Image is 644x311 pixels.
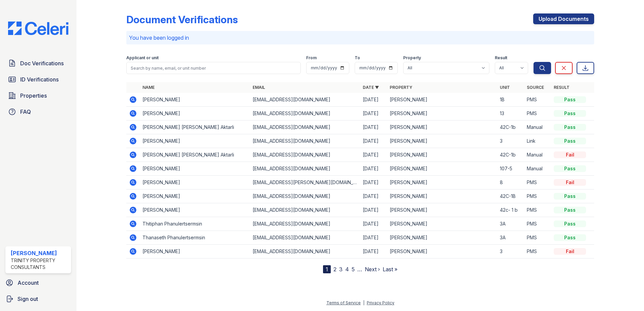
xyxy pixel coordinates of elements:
td: Thitiphan Phanulertsermsin [140,217,250,231]
td: [PERSON_NAME] [387,148,497,162]
a: ID Verifications [5,73,71,86]
td: 3A [497,231,524,245]
td: [EMAIL_ADDRESS][DOMAIN_NAME] [250,120,360,134]
td: 13 [497,107,524,120]
td: PMS [524,93,551,107]
td: [PERSON_NAME] [387,217,497,231]
div: Pass [554,124,586,131]
div: Trinity Property Consultants [11,257,68,271]
td: [DATE] [360,245,387,258]
td: 42C-1b [497,148,524,162]
a: Account [3,276,74,289]
td: [DATE] [360,217,387,231]
td: PMS [524,107,551,120]
a: Result [554,85,570,90]
td: Link [524,134,551,148]
td: [EMAIL_ADDRESS][DOMAIN_NAME] [250,245,360,258]
a: Sign out [3,292,74,306]
div: Document Verifications [126,13,238,26]
td: [PERSON_NAME] [387,231,497,245]
a: Date ▼ [363,85,379,90]
td: PMS [524,245,551,258]
td: [PERSON_NAME] [387,134,497,148]
td: PMS [524,231,551,245]
label: Applicant or unit [126,55,159,61]
td: Manual [524,148,551,162]
td: [DATE] [360,107,387,120]
td: PMS [524,203,551,217]
td: 3A [497,217,524,231]
div: Pass [554,193,586,200]
label: From [306,55,317,61]
div: Pass [554,207,586,213]
div: Pass [554,96,586,103]
td: PMS [524,176,551,189]
td: 42C-1b [497,120,524,134]
td: 42C-1B [497,189,524,203]
a: Email [253,85,265,90]
div: | [363,300,364,305]
td: [EMAIL_ADDRESS][DOMAIN_NAME] [250,231,360,245]
td: [PERSON_NAME] [140,203,250,217]
label: To [355,55,360,61]
td: 1B [497,93,524,107]
td: [EMAIL_ADDRESS][DOMAIN_NAME] [250,162,360,176]
td: [EMAIL_ADDRESS][DOMAIN_NAME] [250,189,360,203]
td: [PERSON_NAME] [140,93,250,107]
td: [PERSON_NAME] [PERSON_NAME] Aktarli [140,148,250,162]
td: [EMAIL_ADDRESS][DOMAIN_NAME] [250,93,360,107]
td: [PERSON_NAME] [387,245,497,258]
td: [PERSON_NAME] [387,189,497,203]
td: [PERSON_NAME] [387,176,497,189]
a: Doc Verifications [5,57,71,70]
td: [PERSON_NAME] [140,176,250,189]
a: Upload Documents [533,13,594,24]
label: Result [495,55,507,61]
a: Next › [365,266,380,273]
input: Search by name, email, or unit number [126,62,301,74]
td: PMS [524,189,551,203]
td: [EMAIL_ADDRESS][DOMAIN_NAME] [250,148,360,162]
span: FAQ [20,108,31,116]
td: Manual [524,120,551,134]
td: [PERSON_NAME] [140,189,250,203]
a: 4 [345,266,349,273]
td: [DATE] [360,162,387,176]
a: Last » [383,266,397,273]
p: You have been logged in [129,34,591,42]
div: [PERSON_NAME] [11,249,68,257]
div: Pass [554,165,586,172]
td: [PERSON_NAME] [387,203,497,217]
div: Fail [554,248,586,255]
td: Manual [524,162,551,176]
img: CE_Logo_Blue-a8612792a0a2168367f1c8372b55b34899dd931a85d93a1a3d3e32e68fde9ad4.png [3,22,74,35]
td: [EMAIL_ADDRESS][DOMAIN_NAME] [250,134,360,148]
td: Thanaseth Phanulertsermsin [140,231,250,245]
td: [PERSON_NAME] [387,107,497,120]
td: [DATE] [360,176,387,189]
div: Pass [554,220,586,227]
a: Property [390,85,412,90]
td: [DATE] [360,134,387,148]
td: [PERSON_NAME] [140,162,250,176]
td: PMS [524,217,551,231]
a: Properties [5,89,71,102]
div: Fail [554,179,586,186]
div: Pass [554,110,586,117]
a: 5 [352,266,355,273]
td: [PERSON_NAME] [140,245,250,258]
span: … [357,265,362,273]
td: [EMAIL_ADDRESS][PERSON_NAME][DOMAIN_NAME] [250,176,360,189]
span: ID Verifications [20,75,59,83]
a: Unit [500,85,510,90]
a: Terms of Service [326,300,361,305]
td: [DATE] [360,231,387,245]
a: Source [527,85,544,90]
a: Name [142,85,155,90]
a: Privacy Policy [367,300,394,305]
td: [DATE] [360,203,387,217]
td: [PERSON_NAME] [387,162,497,176]
span: Doc Verifications [20,59,64,67]
a: 3 [339,266,343,273]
